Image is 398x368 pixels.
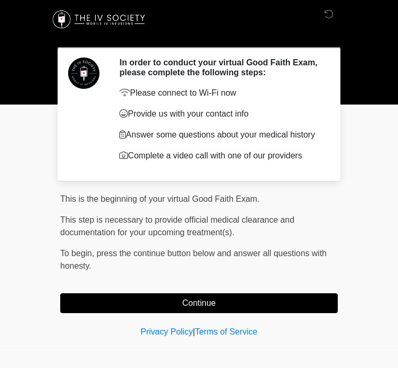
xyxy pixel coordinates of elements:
a: Privacy Policy [141,327,193,336]
p: Provide us with your contact info [119,108,322,120]
p: Answer some questions about your medical history [119,129,322,141]
a: | [193,327,195,336]
button: Continue [60,293,338,313]
a: Terms of Service [195,327,257,336]
h2: In order to conduct your virtual Good Faith Exam, please complete the following steps: [119,57,322,77]
span: To begin, ﻿﻿﻿﻿﻿﻿﻿press the continue button below and answer all questions with honesty. [60,249,327,270]
img: The IV Society Logo [50,8,150,31]
p: Please connect to Wi-Fi now [119,87,322,99]
span: This step is necessary to provide official medical clearance and documentation for your upcoming ... [60,215,294,237]
span: This is the beginning of your virtual Good Faith Exam. [60,194,260,203]
img: Agent Avatar [68,57,99,89]
p: Complete a video call with one of our providers [119,149,322,162]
